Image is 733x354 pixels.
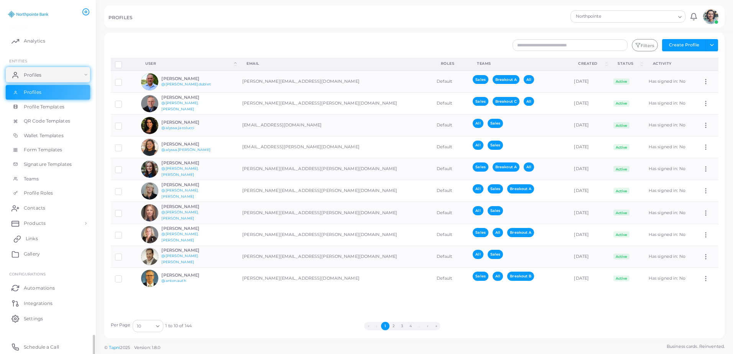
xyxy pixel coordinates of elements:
span: Teams [24,175,39,182]
a: Signature Templates [6,157,90,172]
a: @[PERSON_NAME].[PERSON_NAME] [161,210,199,220]
button: Go to page 3 [398,322,406,330]
span: Active [613,210,629,216]
button: Go to next page [424,322,432,330]
a: Links [6,231,90,246]
span: Contacts [24,205,45,211]
span: Has signed in: No [649,166,685,171]
span: Has signed in: No [649,210,685,215]
h6: [PERSON_NAME] [161,182,218,187]
span: Has signed in: No [649,79,685,84]
span: Integrations [24,300,53,307]
span: Active [613,231,629,238]
span: Wallet Templates [24,132,64,139]
span: Profile Roles [24,190,53,197]
span: Sales [473,272,488,280]
a: Gallery [6,246,90,262]
a: Products [6,216,90,231]
h6: [PERSON_NAME] [161,120,218,125]
img: avatar [141,204,158,221]
span: Active [613,188,629,194]
span: Active [613,166,629,172]
a: @[PERSON_NAME].[PERSON_NAME] [161,232,199,242]
span: Sales [473,97,488,106]
a: @[PERSON_NAME].[PERSON_NAME] [161,254,199,264]
span: Breakout A [507,184,534,193]
span: All [473,184,483,193]
img: avatar [141,73,158,90]
span: Profiles [24,72,41,79]
a: QR Code Templates [6,114,90,128]
span: Version: 1.8.0 [134,345,161,350]
a: @[PERSON_NAME].dublet [161,82,210,86]
span: Sales [473,162,488,171]
a: Profiles [6,85,90,100]
td: [DATE] [570,202,609,224]
a: Automations [6,280,90,295]
span: Automations [24,285,55,292]
span: Active [613,79,629,85]
td: Default [432,180,469,202]
div: Roles [441,61,460,66]
a: @[PERSON_NAME].[PERSON_NAME] [161,166,199,177]
td: Default [432,115,469,136]
td: Default [432,246,469,267]
img: avatar [141,161,158,178]
td: Default [432,224,469,246]
img: avatar [141,182,158,200]
span: All [473,206,483,215]
span: Has signed in: No [649,275,685,281]
td: [EMAIL_ADDRESS][DOMAIN_NAME] [238,115,432,136]
span: 10 [137,322,141,330]
ul: Pagination [192,322,613,330]
td: [PERSON_NAME][EMAIL_ADDRESS][PERSON_NAME][DOMAIN_NAME] [238,158,432,180]
button: Go to last page [432,322,440,330]
span: All [493,228,503,237]
button: Go to page 2 [390,322,398,330]
div: Status [618,61,639,66]
h5: PROFILES [108,15,132,20]
span: Schedule a Call [24,344,59,351]
span: 2025 [120,344,130,351]
button: Go to page 4 [406,322,415,330]
div: User [145,61,233,66]
span: Products [24,220,46,227]
span: Profile Templates [24,103,64,110]
a: Profile Templates [6,100,90,114]
span: Has signed in: No [649,100,685,106]
td: [PERSON_NAME][EMAIL_ADDRESS][PERSON_NAME][DOMAIN_NAME] [238,180,432,202]
span: Sales [473,228,488,237]
div: Search for option [570,10,685,23]
th: Action [698,58,718,70]
a: Profiles [6,67,90,82]
a: @alyssa.jacolucci [161,126,194,130]
td: [PERSON_NAME][EMAIL_ADDRESS][DOMAIN_NAME] [238,267,432,289]
td: [DATE] [570,224,609,246]
img: logo [7,7,49,21]
td: [DATE] [570,267,609,289]
a: avatar [701,9,720,24]
img: avatar [141,248,158,265]
span: Has signed in: No [649,188,685,193]
span: Northpointe [575,13,630,20]
td: [DATE] [570,158,609,180]
span: Breakout C [493,97,519,106]
label: Per Page [111,322,131,328]
span: 1 to 10 of 144 [165,323,192,329]
td: [PERSON_NAME][EMAIL_ADDRESS][PERSON_NAME][DOMAIN_NAME] [238,246,432,267]
span: Links [26,235,38,242]
div: Teams [477,61,561,66]
td: [EMAIL_ADDRESS][PERSON_NAME][DOMAIN_NAME] [238,136,432,158]
span: All [524,97,534,106]
span: Breakout A [493,75,519,84]
span: Sales [473,75,488,84]
h6: [PERSON_NAME] [161,248,218,253]
span: Active [613,275,629,282]
td: [DATE] [570,136,609,158]
a: Tapni [109,345,120,350]
td: [DATE] [570,70,609,93]
div: Email [247,61,424,66]
span: All [473,119,483,128]
a: Profile Roles [6,186,90,200]
h6: [PERSON_NAME] [161,161,218,166]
